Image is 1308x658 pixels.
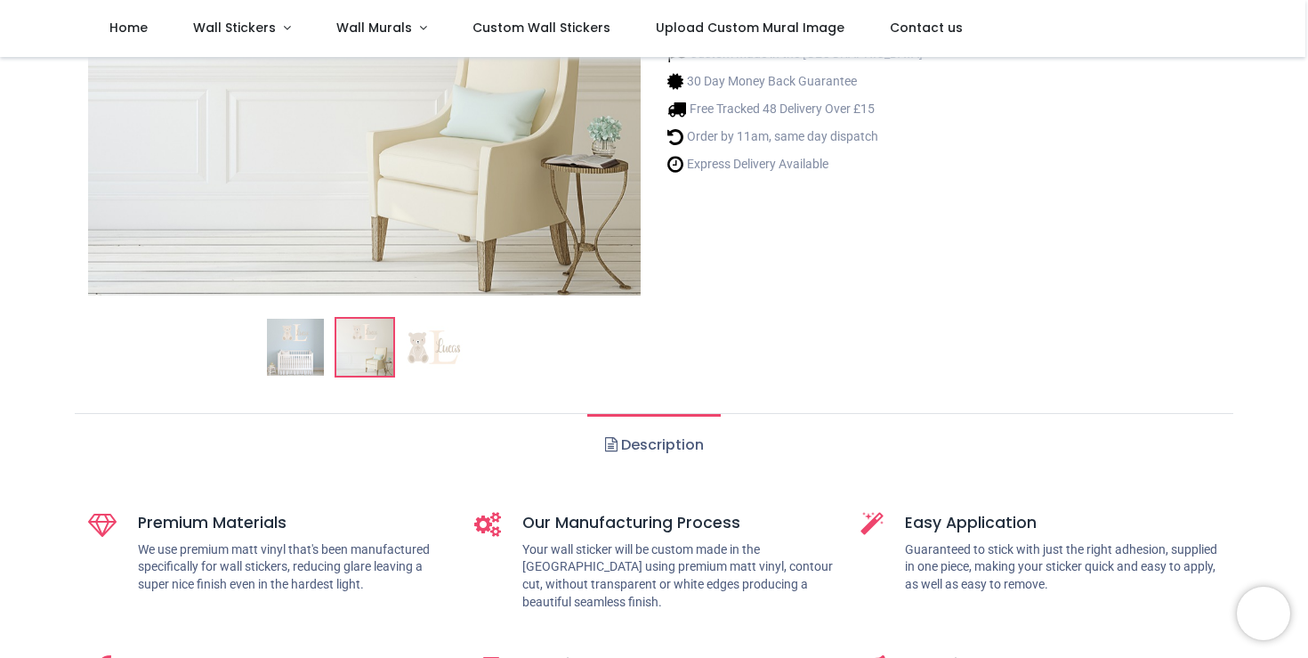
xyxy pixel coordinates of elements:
p: Your wall sticker will be custom made in the [GEOGRAPHIC_DATA] using premium matt vinyl, contour ... [522,541,834,611]
h5: Easy Application [905,512,1220,534]
span: Wall Stickers [193,19,276,37]
p: We use premium matt vinyl that's been manufactured specifically for wall stickers, reducing glare... [138,541,448,594]
img: Personalised Name & Initial Teddy Bear Nursery Wall Sticker [267,319,324,376]
iframe: Brevo live chat [1237,587,1290,640]
li: 30 Day Money Back Guarantee [667,72,923,91]
span: Home [109,19,148,37]
span: Custom Wall Stickers [472,19,610,37]
h5: Premium Materials [138,512,448,534]
span: Upload Custom Mural Image [656,19,844,37]
h5: Our Manufacturing Process [522,512,834,534]
span: Wall Murals [336,19,412,37]
li: Free Tracked 48 Delivery Over £15 [667,100,923,118]
li: Express Delivery Available [667,155,923,174]
img: WS-57860-02 [336,319,393,376]
img: WS-57860-03 [406,319,463,376]
li: Order by 11am, same day dispatch [667,127,923,146]
a: Description [587,414,720,476]
p: Guaranteed to stick with just the right adhesion, supplied in one piece, making your sticker quic... [905,541,1220,594]
span: Contact us [890,19,963,37]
